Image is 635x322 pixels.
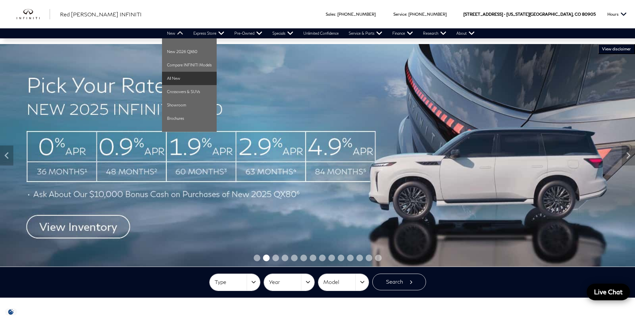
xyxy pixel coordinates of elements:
a: About [451,28,480,38]
span: : [335,12,336,17]
span: Go to slide 5 [291,255,298,261]
span: Go to slide 11 [347,255,354,261]
a: [PHONE_NUMBER] [337,12,376,17]
button: VIEW DISCLAIMER [598,44,635,54]
a: Compare INFINITI Models [162,58,217,72]
a: Brochures [162,112,217,125]
a: New 2026 QX60 [162,45,217,58]
a: Specials [267,28,298,38]
span: Model [323,277,355,288]
span: Go to slide 7 [310,255,316,261]
a: Red [PERSON_NAME] INFINITI [60,10,142,18]
span: Go to slide 8 [319,255,326,261]
span: Type [215,277,247,288]
span: Go to slide 12 [356,255,363,261]
span: Go to slide 6 [300,255,307,261]
a: [STREET_ADDRESS] • [US_STATE][GEOGRAPHIC_DATA], CO 80905 [463,12,596,17]
a: Unlimited Confidence [298,28,344,38]
span: Service [393,12,406,17]
span: Go to slide 10 [338,255,344,261]
button: Search [372,274,426,290]
img: INFINITI [17,9,50,20]
button: Type [210,274,260,291]
span: VIEW DISCLAIMER [602,46,631,52]
button: Model [318,274,369,291]
span: Red [PERSON_NAME] INFINITI [60,11,142,17]
a: infiniti [17,9,50,20]
a: All New [162,72,217,85]
a: Pre-Owned [229,28,267,38]
nav: Main Navigation [162,28,480,38]
span: Live Chat [591,288,626,296]
a: [PHONE_NUMBER] [408,12,447,17]
span: : [406,12,407,17]
a: Service & Parts [344,28,387,38]
button: Year [264,274,314,291]
span: Go to slide 4 [282,255,288,261]
span: Go to slide 9 [328,255,335,261]
a: Live Chat [587,284,630,300]
a: New [162,28,188,38]
a: Showroom [162,98,217,112]
div: Next [622,145,635,166]
span: Go to slide 13 [366,255,372,261]
span: Go to slide 2 [263,255,270,261]
span: Go to slide 1 [254,255,260,261]
span: Go to slide 3 [272,255,279,261]
a: Research [418,28,451,38]
section: Click to Open Cookie Consent Modal [3,308,19,315]
a: Finance [387,28,418,38]
a: Express Store [188,28,229,38]
span: Year [269,277,301,288]
span: Sales [326,12,335,17]
img: Opt-Out Icon [3,308,19,315]
span: Go to slide 14 [375,255,382,261]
